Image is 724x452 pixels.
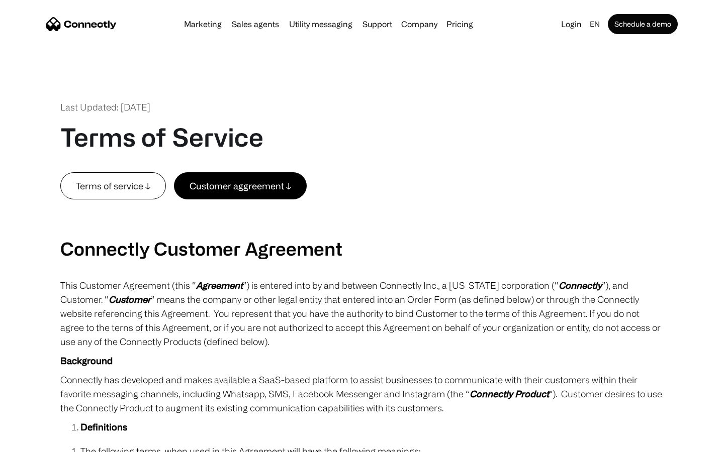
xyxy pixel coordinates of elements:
[180,20,226,28] a: Marketing
[401,17,437,31] div: Company
[590,17,600,31] div: en
[557,17,586,31] a: Login
[559,280,602,290] em: Connectly
[76,179,150,193] div: Terms of service ↓
[285,20,356,28] a: Utility messaging
[608,14,678,34] a: Schedule a demo
[470,389,549,399] em: Connectly Product
[442,20,477,28] a: Pricing
[80,422,127,432] strong: Definitions
[60,122,263,152] h1: Terms of Service
[109,294,151,304] em: Customer
[60,238,664,259] h2: Connectly Customer Agreement
[228,20,283,28] a: Sales agents
[20,434,60,448] ul: Language list
[60,100,150,114] div: Last Updated: [DATE]
[60,278,664,349] p: This Customer Agreement (this “ ”) is entered into by and between Connectly Inc., a [US_STATE] co...
[60,199,664,213] p: ‍
[190,179,291,193] div: Customer aggreement ↓
[60,373,664,415] p: Connectly has developed and makes available a SaaS-based platform to assist businesses to communi...
[60,218,664,233] p: ‍
[358,20,396,28] a: Support
[60,356,113,366] strong: Background
[10,433,60,448] aside: Language selected: English
[196,280,243,290] em: Agreement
